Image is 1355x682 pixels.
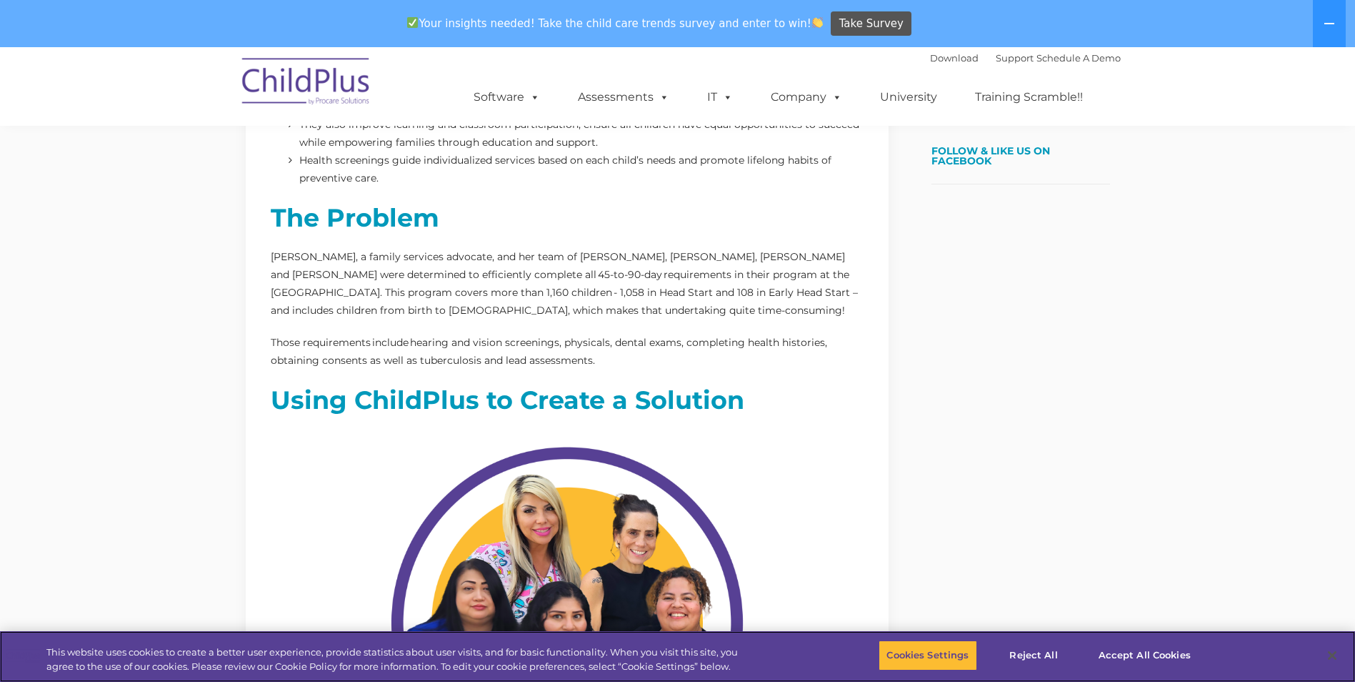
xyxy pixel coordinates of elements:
span: Take Survey [839,11,904,36]
strong: Using ChildPlus to Create a Solution [271,385,744,415]
p: Those requirements include hearing and vision screenings, physicals, dental exams, completing hea... [271,334,864,370]
iframe: fb:page Facebook Social Plugin [931,199,1110,613]
button: Reject All [989,641,1079,671]
button: Close [1316,640,1348,671]
p: [PERSON_NAME], a family services advocate, and her team of [PERSON_NAME], [PERSON_NAME], [PERSON_... [271,248,864,320]
a: Software [459,83,554,112]
img: 👏 [812,17,823,28]
a: Follow & Like Us on Facebook [931,144,1050,167]
a: Training Scramble!! [961,83,1097,112]
font: | [930,52,1121,64]
a: Support [996,52,1034,64]
a: Schedule A Demo [1036,52,1121,64]
img: ChildPlus by Procare Solutions [235,48,378,119]
a: Take Survey [831,11,911,36]
div: This website uses cookies to create a better user experience, provide statistics about user visit... [46,646,745,673]
strong: The Problem [271,202,439,233]
li: They also improve learning and classroom participation, ensure all children have equal opportunit... [299,116,864,152]
li: Health screenings guide individualized services based on each child’s needs and promote lifelong ... [299,152,864,187]
a: IT [693,83,747,112]
a: Company [756,83,856,112]
a: University [866,83,951,112]
a: Assessments [564,83,684,112]
img: ✅ [407,17,418,28]
a: Download [930,52,979,64]
button: Accept All Cookies [1091,641,1199,671]
button: Cookies Settings [879,641,976,671]
span: Your insights needed! Take the child care trends survey and enter to win! [401,9,829,37]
